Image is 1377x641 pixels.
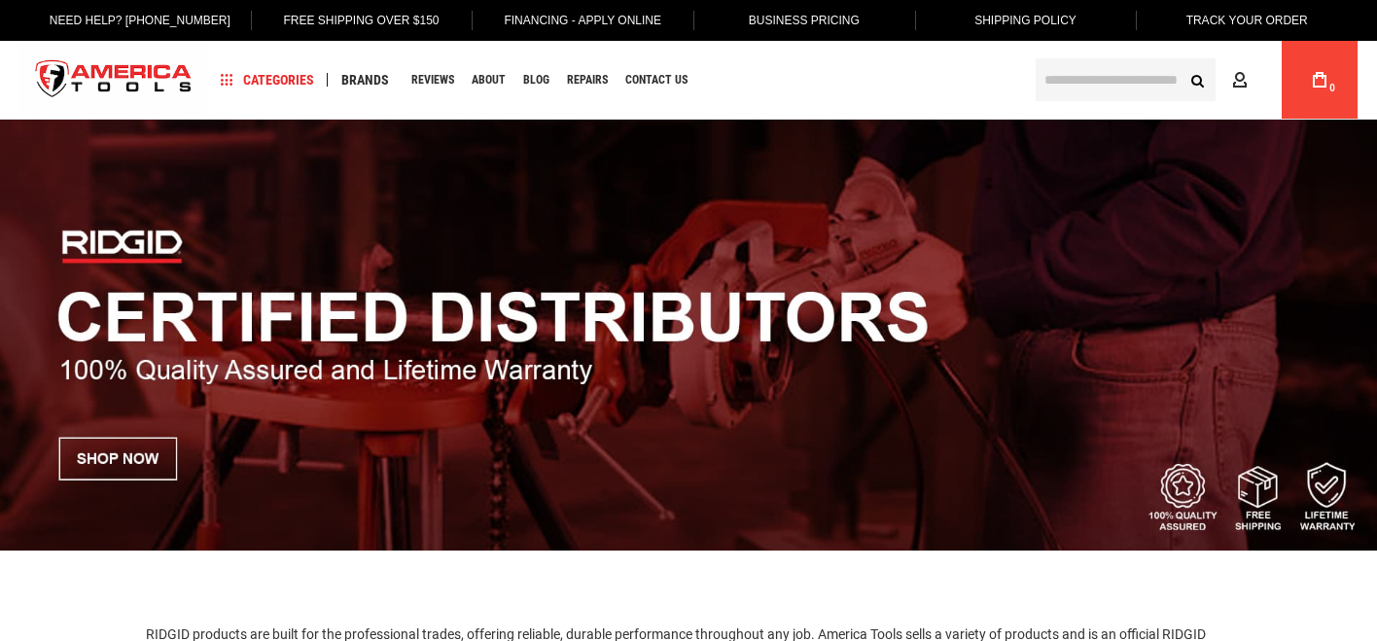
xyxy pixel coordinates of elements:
a: About [463,67,514,93]
a: Brands [333,67,398,93]
a: Categories [212,67,323,93]
a: Reviews [403,67,463,93]
a: Repairs [558,67,617,93]
a: 0 [1301,41,1338,119]
a: Contact Us [617,67,696,93]
span: Reviews [411,74,454,86]
span: Categories [221,73,314,87]
button: Search [1179,61,1216,98]
a: store logo [19,44,208,117]
a: Blog [514,67,558,93]
span: Shipping Policy [974,14,1077,27]
span: Brands [341,73,389,87]
img: America Tools [19,44,208,117]
span: 0 [1329,83,1335,93]
span: Contact Us [625,74,688,86]
span: About [472,74,506,86]
span: Blog [523,74,549,86]
span: Repairs [567,74,608,86]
